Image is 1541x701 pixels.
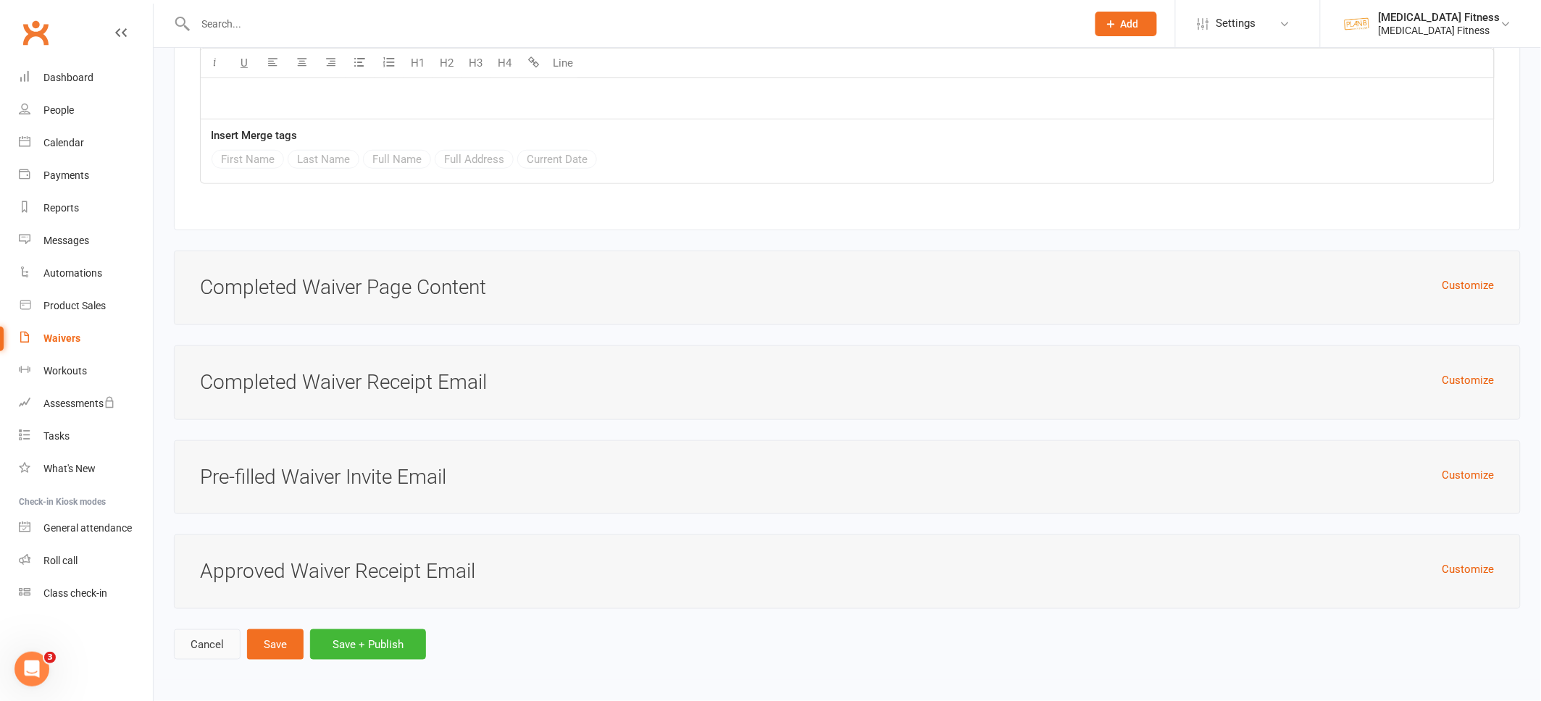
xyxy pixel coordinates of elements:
[19,224,153,257] a: Messages
[211,127,297,144] label: Insert Merge tags
[44,652,56,663] span: 3
[19,159,153,192] a: Payments
[43,267,102,279] div: Automations
[43,430,70,442] div: Tasks
[1095,12,1157,36] button: Add
[241,56,248,70] span: U
[43,235,89,246] div: Messages
[310,629,426,660] button: Save + Publish
[19,577,153,610] a: Class kiosk mode
[43,104,74,116] div: People
[43,169,89,181] div: Payments
[19,322,153,355] a: Waivers
[462,49,490,77] button: H3
[490,49,519,77] button: H4
[19,127,153,159] a: Calendar
[230,49,259,77] button: U
[43,555,78,566] div: Roll call
[200,466,1495,489] h3: Pre-filled Waiver Invite Email
[43,398,115,409] div: Assessments
[1379,24,1500,37] div: [MEDICAL_DATA] Fitness
[19,512,153,545] a: General attendance kiosk mode
[43,587,107,599] div: Class check-in
[1216,7,1256,40] span: Settings
[1379,11,1500,24] div: [MEDICAL_DATA] Fitness
[247,629,304,660] button: Save
[43,300,106,311] div: Product Sales
[174,629,241,660] a: Cancel
[14,652,49,687] iframe: Intercom live chat
[43,137,84,148] div: Calendar
[200,372,1495,394] h3: Completed Waiver Receipt Email
[19,453,153,485] a: What's New
[200,277,1495,299] h3: Completed Waiver Page Content
[1121,18,1139,30] span: Add
[19,387,153,420] a: Assessments
[19,62,153,94] a: Dashboard
[43,463,96,474] div: What's New
[43,365,87,377] div: Workouts
[17,14,54,51] a: Clubworx
[19,420,153,453] a: Tasks
[404,49,433,77] button: H1
[548,49,577,77] button: Line
[433,49,462,77] button: H2
[19,94,153,127] a: People
[1442,372,1495,389] button: Customize
[19,355,153,387] a: Workouts
[43,522,132,534] div: General attendance
[1442,466,1495,484] button: Customize
[191,14,1077,34] input: Search...
[43,332,80,344] div: Waivers
[19,257,153,290] a: Automations
[1442,277,1495,294] button: Customize
[1342,9,1371,38] img: thumb_image1569280052.png
[19,192,153,224] a: Reports
[43,202,79,214] div: Reports
[19,545,153,577] a: Roll call
[19,290,153,322] a: Product Sales
[200,561,1495,583] h3: Approved Waiver Receipt Email
[43,72,93,83] div: Dashboard
[1442,561,1495,578] button: Customize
